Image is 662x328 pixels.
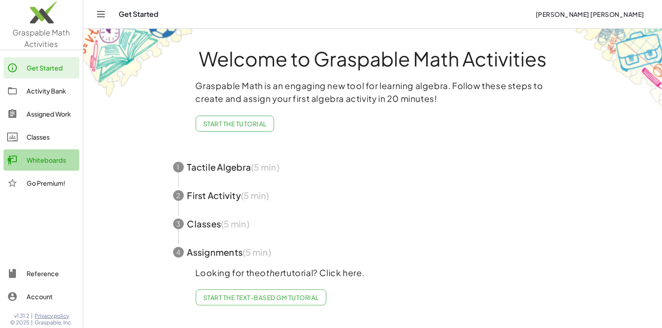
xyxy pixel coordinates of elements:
div: Account [27,291,76,302]
div: 3 [173,219,184,229]
a: Whiteboards [4,149,79,171]
span: Start the Tutorial [203,120,267,128]
a: Start the Text-based GM Tutorial [196,289,326,305]
button: [PERSON_NAME] [PERSON_NAME] [528,6,651,22]
div: Classes [27,132,76,142]
button: 2First Activity(5 min) [163,181,583,210]
div: Reference [27,268,76,279]
span: | [31,312,33,320]
a: Activity Bank [4,80,79,102]
span: © 2025 [11,319,30,326]
span: Start the Text-based GM Tutorial [203,293,319,301]
p: Graspable Math is an engaging new tool for learning algebra. Follow these steps to create and ass... [196,79,550,105]
span: v1.31.2 [15,312,30,320]
button: Toggle navigation [94,7,108,21]
div: Activity Bank [27,86,76,96]
div: 4 [173,247,184,258]
a: Classes [4,126,79,148]
em: other [260,267,283,278]
button: 4Assignments(5 min) [163,238,583,266]
span: Graspable Math Activities [13,27,70,49]
a: Account [4,286,79,307]
h1: Welcome to Graspable Math Activities [157,48,589,69]
div: Assigned Work [27,109,76,119]
span: | [31,319,33,326]
p: Looking for the tutorial? Click here. [196,266,550,279]
a: Privacy policy [35,312,73,320]
img: get-started-bg-ul-Ceg4j33I.png [83,28,194,98]
span: Graspable, Inc. [35,319,73,326]
a: Get Started [4,57,79,78]
button: 3Classes(5 min) [163,210,583,238]
span: [PERSON_NAME] [PERSON_NAME] [535,10,644,18]
div: Whiteboards [27,155,76,165]
div: 1 [173,162,184,172]
div: Get Started [27,62,76,73]
button: 1Tactile Algebra(5 min) [163,153,583,181]
div: 2 [173,190,184,201]
div: Go Premium! [27,178,76,188]
button: Start the Tutorial [196,116,274,132]
a: Reference [4,263,79,284]
a: Assigned Work [4,103,79,125]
